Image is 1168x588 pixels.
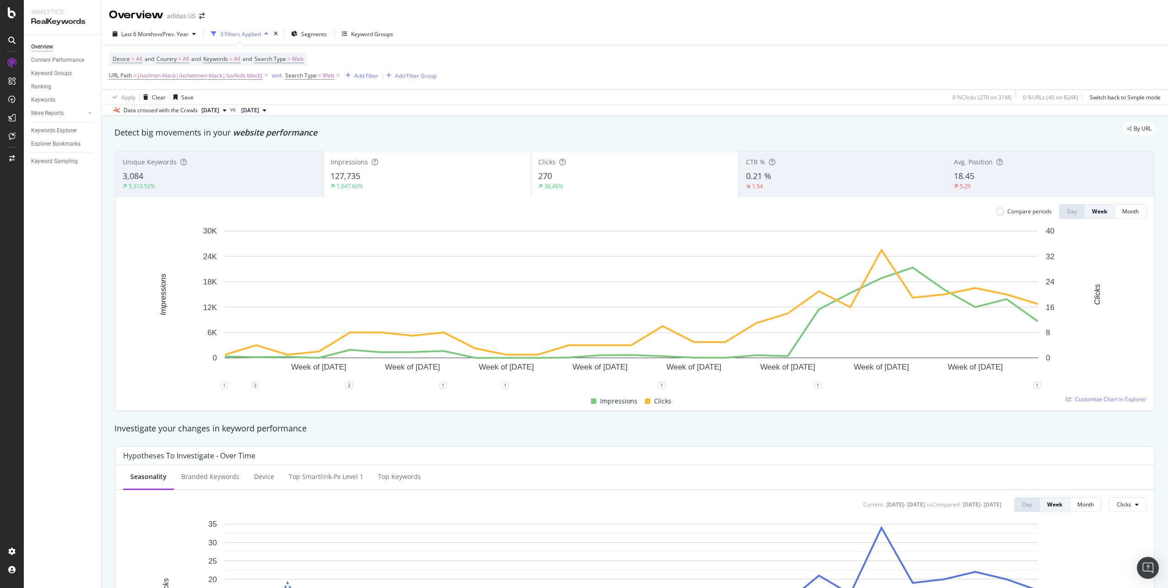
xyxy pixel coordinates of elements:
text: 24K [203,252,217,261]
text: 8 [1046,328,1050,337]
button: Switch back to Simple mode [1086,90,1161,104]
a: Keyword Sampling [31,157,95,166]
div: Device [254,472,274,481]
text: 25 [208,556,217,565]
div: Seasonality [130,472,167,481]
text: Week of [DATE] [854,363,909,371]
a: More Reports [31,109,86,118]
div: Add Filter Group [395,72,437,80]
span: URL Path [109,71,132,79]
button: Apply [109,90,135,104]
span: = [229,55,233,63]
div: 38.46% [544,182,563,190]
div: Content Performance [31,55,84,65]
span: Keywords [203,55,228,63]
div: Current: [863,501,884,508]
button: Week [1040,497,1070,512]
div: 2 [252,381,259,389]
text: Week of [DATE] [479,363,534,371]
div: Keyword Sampling [31,157,78,166]
div: Branded Keywords [181,472,239,481]
text: 16 [1046,303,1054,312]
text: Week of [DATE] [573,363,627,371]
div: Switch back to Simple mode [1090,93,1161,101]
a: Explorer Bookmarks [31,139,95,149]
span: (/us/men-black|/us/women-black|/us/kids-black) [138,69,262,82]
div: 5,310.52% [129,182,155,190]
div: 1 [658,381,665,389]
div: 1,047.66% [336,182,363,190]
button: Save [170,90,194,104]
div: adidas US [167,11,195,21]
div: Keywords Explorer [31,126,77,136]
span: 2025 Oct. 1st [201,106,219,114]
span: = [133,71,136,79]
div: Add Filter [354,72,379,80]
div: Week [1047,501,1062,508]
div: Keywords [31,95,55,105]
text: 40 [1046,227,1054,235]
div: 3 Filters Applied [220,30,261,38]
div: times [272,29,280,38]
span: = [131,55,135,63]
div: vs Compared : [927,501,961,508]
div: arrow-right-arrow-left [199,13,205,19]
button: Day [1059,204,1085,219]
text: 30 [208,538,217,547]
button: [DATE] [198,105,230,116]
a: Ranking [31,82,95,92]
div: 1 [221,381,228,389]
div: Keyword Groups [351,30,393,38]
div: [DATE] - [DATE] [963,501,1001,508]
div: Clear [152,93,166,101]
span: Last 6 Months [121,30,157,38]
text: Week of [DATE] [666,363,721,371]
text: 6K [207,328,217,337]
span: and [191,55,201,63]
span: Device [113,55,130,63]
span: Country [157,55,177,63]
text: 30K [203,227,217,235]
div: Save [181,93,194,101]
div: legacy label [1123,122,1155,135]
a: Keywords Explorer [31,126,95,136]
span: CTR % [746,158,765,166]
span: All [234,53,240,65]
span: and [145,55,154,63]
a: Overview [31,42,95,52]
span: 18.45 [954,170,974,181]
div: A chart. [123,226,1140,385]
span: Clicks [1117,501,1131,508]
span: = [318,71,321,79]
button: Day [1014,497,1040,512]
text: 32 [1046,252,1054,261]
div: Top Keywords [378,472,421,481]
div: 1 [502,381,509,389]
div: Compare periods [1007,207,1052,215]
button: Week [1085,204,1115,219]
span: and [243,55,252,63]
div: and [272,71,281,79]
span: Web [323,69,334,82]
span: Web [292,53,303,65]
span: 2024 Sep. 17th [241,106,259,114]
text: Week of [DATE] [385,363,440,371]
div: Overview [31,42,53,52]
div: Analytics [31,7,94,16]
button: Add Filter [342,70,379,81]
a: Keywords [31,95,95,105]
span: Impressions [330,158,368,166]
div: 1 [1033,381,1041,389]
text: 18K [203,278,217,286]
div: 1 [814,381,822,389]
button: Add Filter Group [383,70,437,81]
span: Avg. Position [954,158,993,166]
text: 24 [1046,278,1054,286]
div: Keyword Groups [31,69,72,78]
div: Top smartlink-px Level 1 [289,472,363,481]
text: 35 [208,520,217,528]
span: All [183,53,189,65]
button: Month [1070,497,1102,512]
div: Month [1122,207,1139,215]
button: Last 6 MonthsvsPrev. Year [109,27,200,41]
